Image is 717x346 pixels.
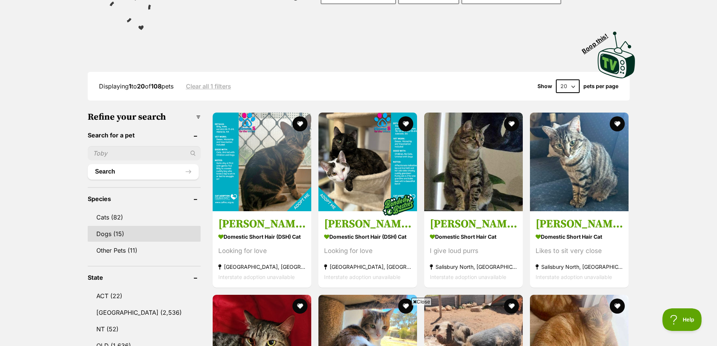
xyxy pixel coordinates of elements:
h3: [PERSON_NAME] Just $100 Limited Time! [218,217,306,231]
span: Interstate adoption unavailable [324,274,400,280]
strong: [GEOGRAPHIC_DATA], [GEOGRAPHIC_DATA] [218,262,306,272]
span: Boop this! [580,27,615,55]
img: Harriett & Fuzzy 2 for 1 Mum & Bubs Deal! - Domestic Short Hair (DSH) Cat [318,113,417,211]
strong: Domestic Short Hair (DSH) Cat [324,231,411,242]
strong: Salisbury North, [GEOGRAPHIC_DATA] [536,262,623,272]
strong: 108 [151,82,161,90]
header: State [88,274,201,281]
button: favourite [398,116,413,131]
div: Likes to sit very close [536,246,623,256]
button: favourite [398,299,413,314]
strong: [GEOGRAPHIC_DATA], [GEOGRAPHIC_DATA] [324,262,411,272]
a: NT (52) [88,321,201,337]
a: Dogs (15) [88,226,201,242]
span: Displaying to of pets [99,82,174,90]
strong: 20 [137,82,145,90]
button: favourite [504,299,519,314]
label: pets per page [583,83,618,89]
button: favourite [504,116,519,131]
button: favourite [610,116,625,131]
strong: Domestic Short Hair Cat [430,231,517,242]
iframe: Help Scout Beacon - Open [662,308,702,331]
img: Rosemary - Domestic Short Hair Cat [424,113,523,211]
button: favourite [610,299,625,314]
a: Other Pets (11) [88,242,201,258]
a: Clear all 1 filters [186,83,231,90]
a: Boop this! [598,25,635,80]
span: Interstate adoption unavailable [536,274,612,280]
div: Looking for love [218,246,306,256]
h3: [PERSON_NAME] [536,217,623,231]
a: [PERSON_NAME] & Fuzzy 2 for 1 Mum & Bubs Deal! Domestic Short Hair (DSH) Cat Looking for love [GE... [318,211,417,288]
header: Search for a pet [88,132,201,139]
a: [PERSON_NAME] Just $100 Limited Time! Domestic Short Hair (DSH) Cat Looking for love [GEOGRAPHIC_... [213,211,311,288]
a: Cats (82) [88,209,201,225]
strong: Domestic Short Hair (DSH) Cat [218,231,306,242]
header: Species [88,195,201,202]
img: https://img.kwcdn.com/product/open/1f0d49fdf91049d7b5f8c3a99b7c768d-goods.jpeg?imageMogr2/strip/s... [58,152,113,226]
h3: Refine your search [88,112,201,122]
strong: Domestic Short Hair Cat [536,231,623,242]
iframe: Advertisement [176,308,541,342]
img: PetRescue TV logo [598,32,635,78]
button: favourite [292,116,308,131]
span: Interstate adoption unavailable [218,274,295,280]
strong: 1 [129,82,131,90]
input: Toby [88,146,201,160]
h3: [PERSON_NAME] & Fuzzy 2 for 1 Mum & Bubs Deal! [324,217,411,231]
img: Sasha - Domestic Short Hair Cat [530,113,629,211]
span: Interstate adoption unavailable [430,274,506,280]
img: https://img.kwcdn.com/product/fancy/3ff48374-da35-402a-a400-194cca6ad09d.jpg?imageMogr2/strip/siz... [58,76,113,150]
h3: [PERSON_NAME] [430,217,517,231]
a: [GEOGRAPHIC_DATA] (2,536) [88,305,201,320]
img: bonded besties [379,186,417,224]
img: Billy Just $100 Limited Time! - Domestic Short Hair (DSH) Cat [213,113,311,211]
a: ACT (22) [88,288,201,304]
strong: Salisbury North, [GEOGRAPHIC_DATA] [430,262,517,272]
div: Looking for love [324,246,411,256]
span: Close [411,298,432,305]
button: Search [88,164,199,179]
button: favourite [292,299,308,314]
span: Show [537,83,552,89]
div: I give loud purrs [430,246,517,256]
a: [PERSON_NAME] Domestic Short Hair Cat I give loud purrs Salisbury North, [GEOGRAPHIC_DATA] Inters... [424,211,523,288]
a: [PERSON_NAME] Domestic Short Hair Cat Likes to sit very close Salisbury North, [GEOGRAPHIC_DATA] ... [530,211,629,288]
